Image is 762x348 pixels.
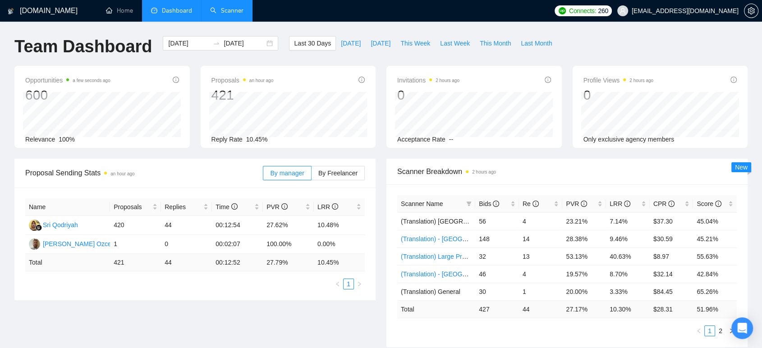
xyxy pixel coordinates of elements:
span: Scanner Name [401,200,443,207]
span: Profile Views [583,75,654,86]
td: 55.63% [693,247,737,265]
button: left [693,325,704,336]
span: info-circle [730,77,737,83]
div: [PERSON_NAME] Ozcelik [43,239,117,249]
span: info-circle [545,77,551,83]
a: 1 [344,279,353,289]
td: 14 [519,230,563,247]
span: (Translation) [GEOGRAPHIC_DATA] [401,218,504,225]
div: 421 [211,87,274,104]
span: info-circle [493,201,499,207]
td: 3.33% [606,283,650,300]
a: (Translation) - [GEOGRAPHIC_DATA] [401,270,507,278]
span: CPR [653,200,675,207]
td: $ 28.31 [650,300,693,318]
li: 1 [704,325,715,336]
td: 42.84% [693,265,737,283]
span: Proposals [211,75,274,86]
input: Start date [168,38,209,48]
button: Last Week [435,36,475,50]
span: Proposals [114,202,151,212]
div: 0 [397,87,459,104]
li: 1 [343,279,354,289]
td: 00:12:52 [212,254,263,271]
span: Acceptance Rate [397,136,445,143]
span: left [696,328,702,334]
td: 148 [475,230,519,247]
img: MS [29,238,40,250]
button: setting [744,4,758,18]
a: homeHome [106,7,133,14]
td: 65.26% [693,283,737,300]
button: [DATE] [366,36,395,50]
a: MS[PERSON_NAME] Ozcelik [29,240,117,247]
time: an hour ago [110,171,134,176]
span: dashboard [151,7,157,14]
td: 28.38% [562,230,606,247]
th: Proposals [110,198,161,216]
h1: Team Dashboard [14,36,152,57]
button: right [726,325,737,336]
input: End date [224,38,265,48]
td: 13 [519,247,563,265]
span: Reply Rate [211,136,243,143]
span: Last Month [521,38,552,48]
button: [DATE] [336,36,366,50]
td: 9.46% [606,230,650,247]
span: info-circle [358,77,365,83]
td: 4 [519,212,563,230]
li: Previous Page [332,279,343,289]
td: 27.17 % [562,300,606,318]
td: 19.57% [562,265,606,283]
span: Proposal Sending Stats [25,167,263,179]
li: Next Page [726,325,737,336]
img: upwork-logo.png [559,7,566,14]
td: 00:12:54 [212,216,263,235]
time: an hour ago [249,78,273,83]
button: Last 30 Days [289,36,336,50]
td: 53.13% [562,247,606,265]
li: Next Page [354,279,365,289]
span: By manager [270,169,304,177]
td: 10.30 % [606,300,650,318]
span: Re [523,200,539,207]
td: 10.45 % [314,254,365,271]
span: info-circle [231,203,238,210]
td: 40.63% [606,247,650,265]
a: 1 [705,326,715,336]
td: 44 [161,254,212,271]
button: left [332,279,343,289]
td: 56 [475,212,519,230]
span: info-circle [532,201,539,207]
span: 10.45% [246,136,267,143]
span: 100% [59,136,75,143]
td: 45.04% [693,212,737,230]
td: 427 [475,300,519,318]
td: 27.79 % [263,254,314,271]
td: 23.21% [562,212,606,230]
span: LRR [610,200,630,207]
th: Replies [161,198,212,216]
span: LRR [317,203,338,211]
td: 30 [475,283,519,300]
td: 4 [519,265,563,283]
span: info-circle [173,77,179,83]
td: $84.45 [650,283,693,300]
td: 32 [475,247,519,265]
span: right [729,328,734,334]
a: 2 [716,326,725,336]
span: Last 30 Days [294,38,331,48]
td: 46 [475,265,519,283]
span: [DATE] [371,38,390,48]
td: Total [397,300,475,318]
span: Dashboard [162,7,192,14]
td: Total [25,254,110,271]
span: Last Week [440,38,470,48]
td: 51.96 % [693,300,737,318]
span: [DATE] [341,38,361,48]
span: filter [464,197,473,211]
li: Previous Page [693,325,704,336]
td: 00:02:07 [212,235,263,254]
button: right [354,279,365,289]
a: (Translation) Large Projects [401,253,478,260]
